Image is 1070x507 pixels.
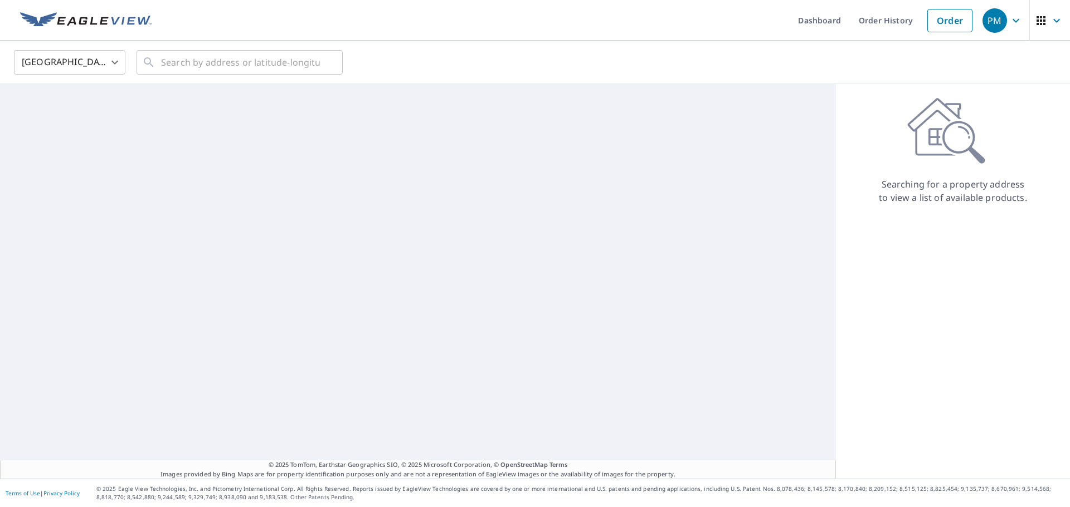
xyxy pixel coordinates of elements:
[549,460,568,469] a: Terms
[14,47,125,78] div: [GEOGRAPHIC_DATA]
[43,489,80,497] a: Privacy Policy
[269,460,568,470] span: © 2025 TomTom, Earthstar Geographics SIO, © 2025 Microsoft Corporation, ©
[983,8,1007,33] div: PM
[927,9,972,32] a: Order
[878,178,1028,204] p: Searching for a property address to view a list of available products.
[6,490,80,496] p: |
[20,12,152,29] img: EV Logo
[96,485,1064,501] p: © 2025 Eagle View Technologies, Inc. and Pictometry International Corp. All Rights Reserved. Repo...
[161,47,320,78] input: Search by address or latitude-longitude
[6,489,40,497] a: Terms of Use
[500,460,547,469] a: OpenStreetMap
